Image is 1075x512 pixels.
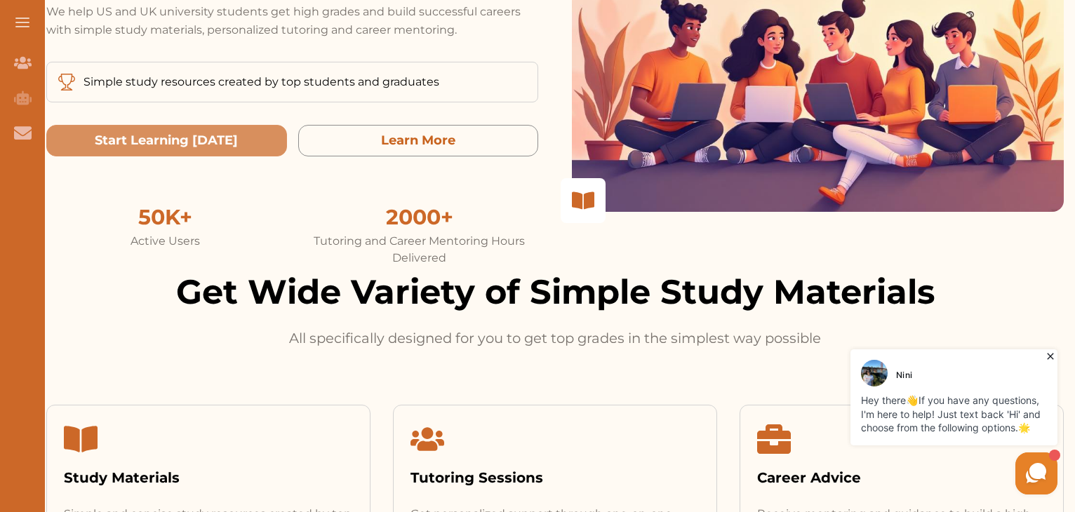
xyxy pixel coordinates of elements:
div: Career Advice [757,467,1046,488]
p: All specifically designed for you to get top grades in the simplest way possible [286,328,824,349]
p: Simple study resources created by top students and graduates [84,74,439,90]
button: Learn More [298,125,539,156]
div: Tutoring and Career Mentoring Hours Delivered [301,233,539,267]
div: 2000+ [301,201,539,233]
div: Tutoring Sessions [410,467,700,488]
div: 50K+ [46,201,284,233]
h2: Get Wide Variety of Simple Study Materials [46,267,1064,317]
div: Study Materials [64,467,353,488]
p: We help US and UK university students get high grades and build successful careers with simple st... [46,3,538,39]
div: Active Users [46,233,284,250]
button: Start Learning Today [46,125,287,156]
iframe: HelpCrunch [847,346,1061,498]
